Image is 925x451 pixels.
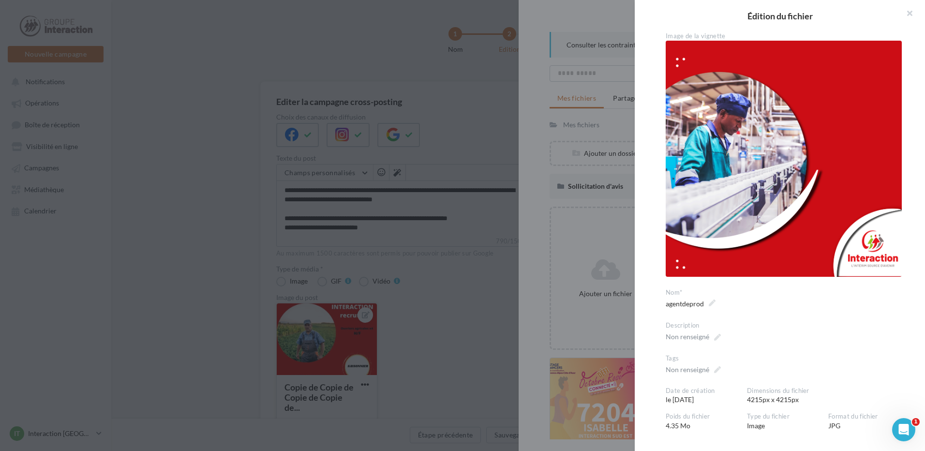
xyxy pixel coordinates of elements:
[650,12,910,20] h2: Édition du fichier
[41,326,75,333] span: Actualités
[666,354,902,363] div: Tags
[19,102,174,135] p: Comment pouvons-nous vous aider ?
[166,15,184,33] div: Fermer
[20,291,156,311] div: Ne manquez rien d'important grâce à l'onglet "Notifications" 🔔
[39,302,77,341] button: Actualités
[79,326,127,333] span: Conversations
[6,326,33,333] span: Accueil
[747,387,902,395] div: Dimensions du fichier
[19,69,174,102] p: Bonjour Interaction👋
[10,147,184,194] div: Poser une questionNotre bot et notre équipe peuvent vous aider
[828,412,902,421] div: Format du fichier
[77,302,116,341] button: Conversations
[124,326,147,333] span: Tâches
[666,330,721,344] span: Non renseigné
[167,326,182,333] span: Aide
[20,165,162,185] div: Notre bot et notre équipe peuvent vous aider
[666,387,747,405] div: le [DATE]
[747,387,910,405] div: 4215px x 4215px
[912,418,920,426] span: 1
[10,199,183,267] img: Ne manquez rien d'important grâce à l'onglet "Notifications" 🔔
[666,321,902,330] div: Description
[20,155,162,165] div: Poser une question
[19,18,87,34] img: logo
[666,41,902,277] img: agentdeprod
[666,365,709,375] div: Non renseigné
[10,198,184,342] div: Ne manquez rien d'important grâce à l'onglet "Notifications" 🔔NouveautéNe manquez rien d'importan...
[666,412,747,431] div: 4.35 Mo
[155,302,194,341] button: Aide
[828,412,910,431] div: JPG
[747,412,828,431] div: Image
[747,412,821,421] div: Type du fichier
[116,302,155,341] button: Tâches
[666,297,716,311] span: agentdeprod
[892,418,915,441] iframe: Intercom live chat
[666,387,739,395] div: Date de création
[666,412,739,421] div: Poids du fichier
[20,274,62,285] div: Nouveauté
[666,32,902,41] div: Image de la vignette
